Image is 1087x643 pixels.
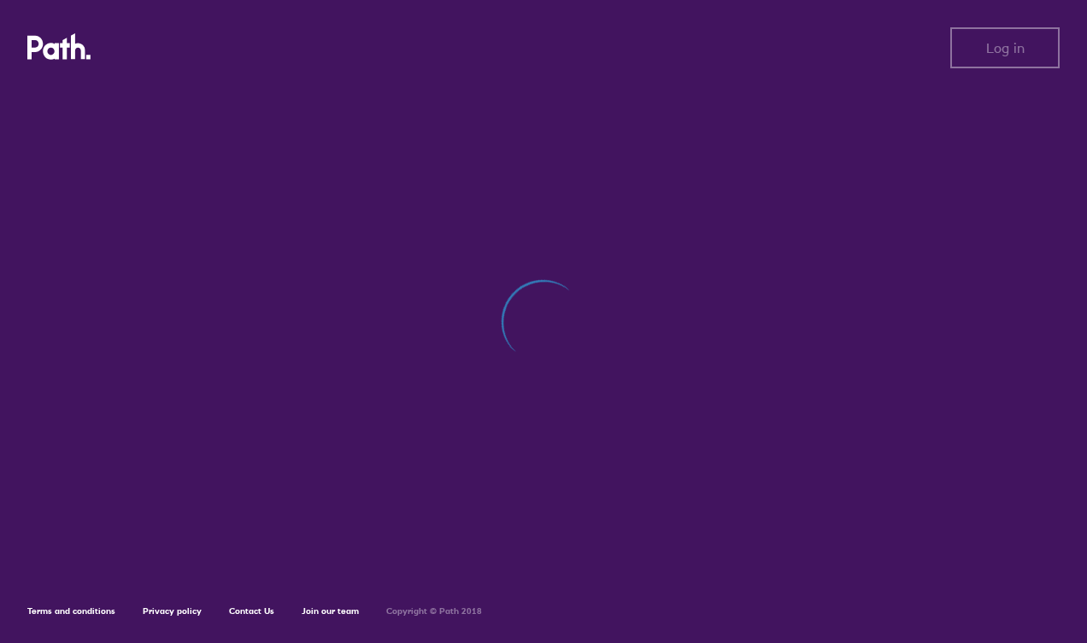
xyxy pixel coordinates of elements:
[386,606,482,617] h6: Copyright © Path 2018
[302,605,359,617] a: Join our team
[143,605,202,617] a: Privacy policy
[229,605,274,617] a: Contact Us
[986,40,1025,56] span: Log in
[950,27,1060,68] button: Log in
[27,605,115,617] a: Terms and conditions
